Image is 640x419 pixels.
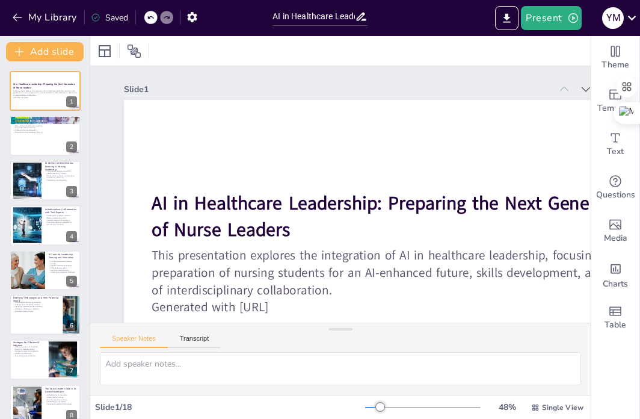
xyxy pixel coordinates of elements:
p: Lifelong learning is crucial [45,172,77,175]
p: Fostering a culture of innovation [13,346,45,349]
p: Strategies for Effective AI Adoption [13,341,45,347]
p: Advocating for technology adoption [13,303,60,306]
div: 5 [10,250,81,290]
span: Table [605,318,626,332]
strong: AI in Healthcare Leadership: Preparing the Next Generation of Nurse Leaders [153,97,600,362]
div: Change the overall theme [591,36,639,79]
p: Tailored learning paths [49,267,77,269]
p: Enhancing quality of care [13,310,60,312]
p: Preparing Nurse Leaders for AI-Enhanced Healthcare [13,119,77,122]
div: Get real-time input from your audience [591,166,639,209]
p: Promoting efficiency in healthcare [45,222,77,224]
span: Text [607,145,624,158]
p: Emerging Technologies and Their Potential Impact [13,296,60,303]
p: Addressing ethical considerations [13,350,45,353]
span: Position [127,44,141,58]
p: Nurse leaders should focus on training [13,124,77,126]
button: Add slide [6,42,84,61]
strong: AI in Healthcare Leadership: Preparing the Next Generation of Nurse Leaders [13,82,75,89]
div: 5 [66,276,77,287]
p: Continuous evaluation of AI impact [45,403,77,405]
button: Present [521,6,581,30]
div: Add charts and graphs [591,253,639,296]
p: Encouraging innovation [45,224,77,226]
span: Charts [603,278,628,291]
button: Y M [602,6,624,30]
div: Add ready made slides [591,79,639,123]
span: Media [604,232,627,245]
p: Advocating for AI integration [45,394,77,396]
p: Identifying opportunities for innovation [13,306,60,308]
div: 4 [10,205,81,245]
p: Preparing for real-world challenges [49,271,77,273]
p: Improving critical thinking [49,269,77,272]
button: My Library [9,8,82,27]
button: Transcript [168,335,221,348]
p: Ensuring patient care priority [45,399,77,401]
div: Slide 1 / 18 [95,402,365,413]
p: Facilitating communication [45,400,77,403]
p: Embrace AI for transformation [13,129,77,131]
div: Y M [602,7,624,29]
p: AI improves decision-making [13,126,77,129]
span: Questions [596,188,635,202]
p: The Nurse Leader’s Role in AI-Driven Healthcare [45,387,77,394]
p: Smooth transition to AI [13,353,45,355]
div: 1 [10,71,81,111]
p: Guiding teams in AI use [45,396,77,399]
span: Single View [542,403,583,412]
p: AI-driven simulations enhance training [49,260,77,264]
p: Addressing challenges in adoption [13,308,60,310]
div: 3 [66,186,77,197]
p: Collaboration enhances solutions [45,215,77,217]
div: 6 [66,320,77,331]
p: Emphasizing AI literacy [45,177,77,179]
p: Importance of interdisciplinary training [13,131,77,133]
p: Realistic scenarios for practice [49,264,77,267]
div: 48 % [493,402,522,413]
div: Add a table [591,296,639,340]
input: Insert title [272,8,354,25]
div: Add images, graphics, shapes or video [591,209,639,253]
div: Layout [95,42,114,61]
p: Generated with [URL] [13,96,77,99]
div: 2 [66,141,77,152]
p: Continuous education is essential [45,170,77,172]
div: Saved [91,12,128,23]
p: AI Literacy and Continuous Learning in Nursing Leadership [45,161,77,172]
p: Collaboration enhances understanding [45,175,77,177]
div: 1 [66,96,77,107]
div: 7 [10,340,81,379]
button: Export to PowerPoint [495,6,518,30]
p: Better understanding of AI [45,217,77,220]
span: Theme [602,58,629,72]
p: Providing necessary training [13,348,45,350]
p: Interdisciplinary Collaboration with Tech Experts [45,208,77,214]
div: 2 [10,116,81,155]
p: AI Tools for Leadership Training and Simulation [49,253,77,259]
div: 3 [10,161,81,200]
p: Encouraging experimentation [13,355,45,357]
div: 7 [66,365,77,376]
p: Knowledge of emerging technologies [13,301,60,303]
p: Nurse leaders need AI skills [13,122,77,125]
p: Confidence in AI integration [45,179,77,181]
div: Add text boxes [591,123,639,166]
p: Tailored solutions for healthcare [45,219,77,222]
button: Speaker Notes [100,335,168,348]
div: 6 [10,295,81,335]
p: This presentation explores the integration of AI in healthcare leadership, focusing on the prepar... [13,90,77,96]
div: 4 [66,231,77,242]
span: Template [597,102,634,115]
